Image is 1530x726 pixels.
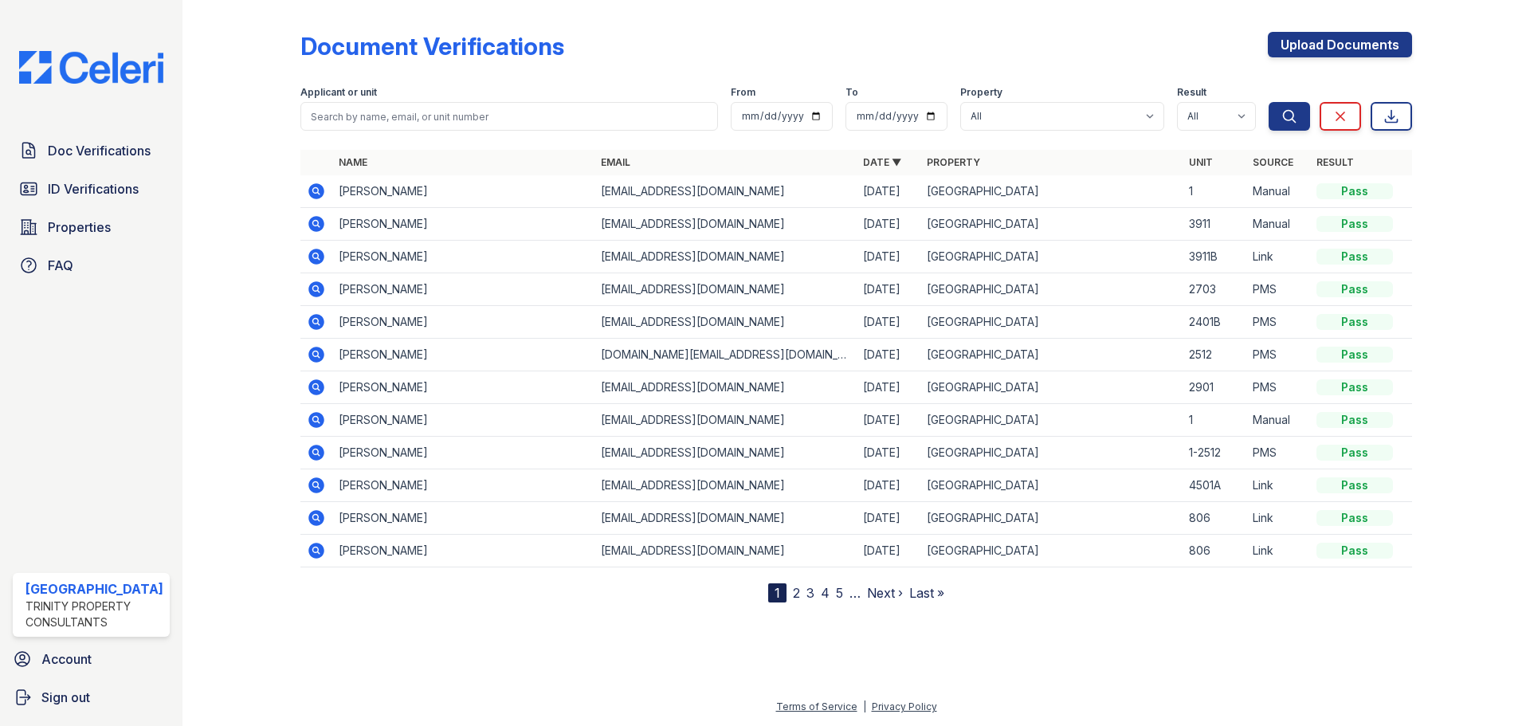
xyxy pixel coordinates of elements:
a: Doc Verifications [13,135,170,167]
div: Trinity Property Consultants [25,598,163,630]
a: Properties [13,211,170,243]
div: Pass [1316,314,1393,330]
div: Pass [1316,543,1393,559]
span: Account [41,649,92,669]
td: [GEOGRAPHIC_DATA] [920,404,1183,437]
td: 2401B [1183,306,1246,339]
div: | [863,700,866,712]
td: [EMAIL_ADDRESS][DOMAIN_NAME] [594,404,857,437]
div: Pass [1316,347,1393,363]
td: 806 [1183,535,1246,567]
a: Source [1253,156,1293,168]
a: 2 [793,585,800,601]
td: PMS [1246,306,1310,339]
td: [DATE] [857,469,920,502]
a: Date ▼ [863,156,901,168]
td: [DATE] [857,306,920,339]
td: PMS [1246,371,1310,404]
td: [DOMAIN_NAME][EMAIL_ADDRESS][DOMAIN_NAME] [594,339,857,371]
td: 806 [1183,502,1246,535]
td: Manual [1246,175,1310,208]
td: Manual [1246,208,1310,241]
td: [GEOGRAPHIC_DATA] [920,339,1183,371]
td: [EMAIL_ADDRESS][DOMAIN_NAME] [594,273,857,306]
div: Document Verifications [300,32,564,61]
td: [EMAIL_ADDRESS][DOMAIN_NAME] [594,175,857,208]
a: Last » [909,585,944,601]
div: Pass [1316,412,1393,428]
a: Result [1316,156,1354,168]
td: [PERSON_NAME] [332,175,594,208]
td: [DATE] [857,502,920,535]
td: Link [1246,469,1310,502]
td: [EMAIL_ADDRESS][DOMAIN_NAME] [594,502,857,535]
a: ID Verifications [13,173,170,205]
td: [PERSON_NAME] [332,371,594,404]
span: Sign out [41,688,90,707]
td: [DATE] [857,241,920,273]
td: [PERSON_NAME] [332,241,594,273]
td: [GEOGRAPHIC_DATA] [920,502,1183,535]
td: Manual [1246,404,1310,437]
div: [GEOGRAPHIC_DATA] [25,579,163,598]
span: Doc Verifications [48,141,151,160]
div: Pass [1316,445,1393,461]
td: 2703 [1183,273,1246,306]
div: Pass [1316,477,1393,493]
td: [GEOGRAPHIC_DATA] [920,306,1183,339]
span: Properties [48,218,111,237]
td: [PERSON_NAME] [332,502,594,535]
label: Applicant or unit [300,86,377,99]
td: [PERSON_NAME] [332,469,594,502]
td: 1 [1183,404,1246,437]
td: [EMAIL_ADDRESS][DOMAIN_NAME] [594,535,857,567]
a: 4 [821,585,830,601]
td: PMS [1246,437,1310,469]
td: [EMAIL_ADDRESS][DOMAIN_NAME] [594,437,857,469]
td: Link [1246,535,1310,567]
a: Property [927,156,980,168]
span: … [849,583,861,602]
td: [PERSON_NAME] [332,208,594,241]
td: [PERSON_NAME] [332,306,594,339]
td: Link [1246,502,1310,535]
td: [GEOGRAPHIC_DATA] [920,371,1183,404]
a: Terms of Service [776,700,857,712]
a: Unit [1189,156,1213,168]
td: [GEOGRAPHIC_DATA] [920,208,1183,241]
td: [GEOGRAPHIC_DATA] [920,241,1183,273]
td: [DATE] [857,371,920,404]
a: 3 [806,585,814,601]
a: Next › [867,585,903,601]
td: [DATE] [857,208,920,241]
td: [DATE] [857,273,920,306]
td: [GEOGRAPHIC_DATA] [920,273,1183,306]
a: Privacy Policy [872,700,937,712]
div: Pass [1316,183,1393,199]
td: 3911B [1183,241,1246,273]
td: 1-2512 [1183,437,1246,469]
div: Pass [1316,510,1393,526]
td: [PERSON_NAME] [332,339,594,371]
td: 2512 [1183,339,1246,371]
td: Link [1246,241,1310,273]
td: [GEOGRAPHIC_DATA] [920,469,1183,502]
td: [EMAIL_ADDRESS][DOMAIN_NAME] [594,241,857,273]
a: Sign out [6,681,176,713]
img: CE_Logo_Blue-a8612792a0a2168367f1c8372b55b34899dd931a85d93a1a3d3e32e68fde9ad4.png [6,51,176,84]
td: PMS [1246,273,1310,306]
span: FAQ [48,256,73,275]
td: [DATE] [857,437,920,469]
td: [PERSON_NAME] [332,437,594,469]
td: [PERSON_NAME] [332,404,594,437]
a: Name [339,156,367,168]
a: Upload Documents [1268,32,1412,57]
a: FAQ [13,249,170,281]
a: Email [601,156,630,168]
div: 1 [768,583,787,602]
div: Pass [1316,379,1393,395]
td: 2901 [1183,371,1246,404]
td: [EMAIL_ADDRESS][DOMAIN_NAME] [594,371,857,404]
td: [DATE] [857,175,920,208]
